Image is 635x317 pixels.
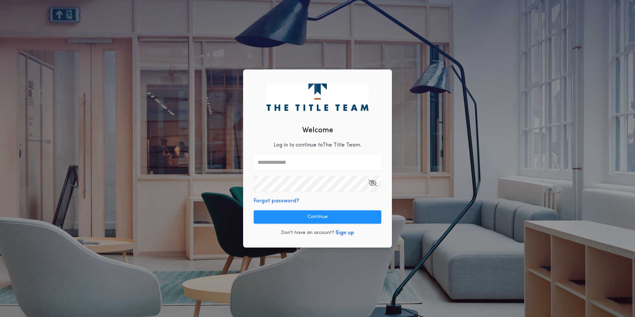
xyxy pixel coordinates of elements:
[281,230,334,236] p: Don't have an account?
[266,83,368,111] img: logo
[335,229,354,237] button: Sign up
[254,210,381,224] button: Continue
[274,141,361,149] p: Log in to continue to The Title Team .
[302,125,333,136] h2: Welcome
[254,197,299,205] button: Forgot password?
